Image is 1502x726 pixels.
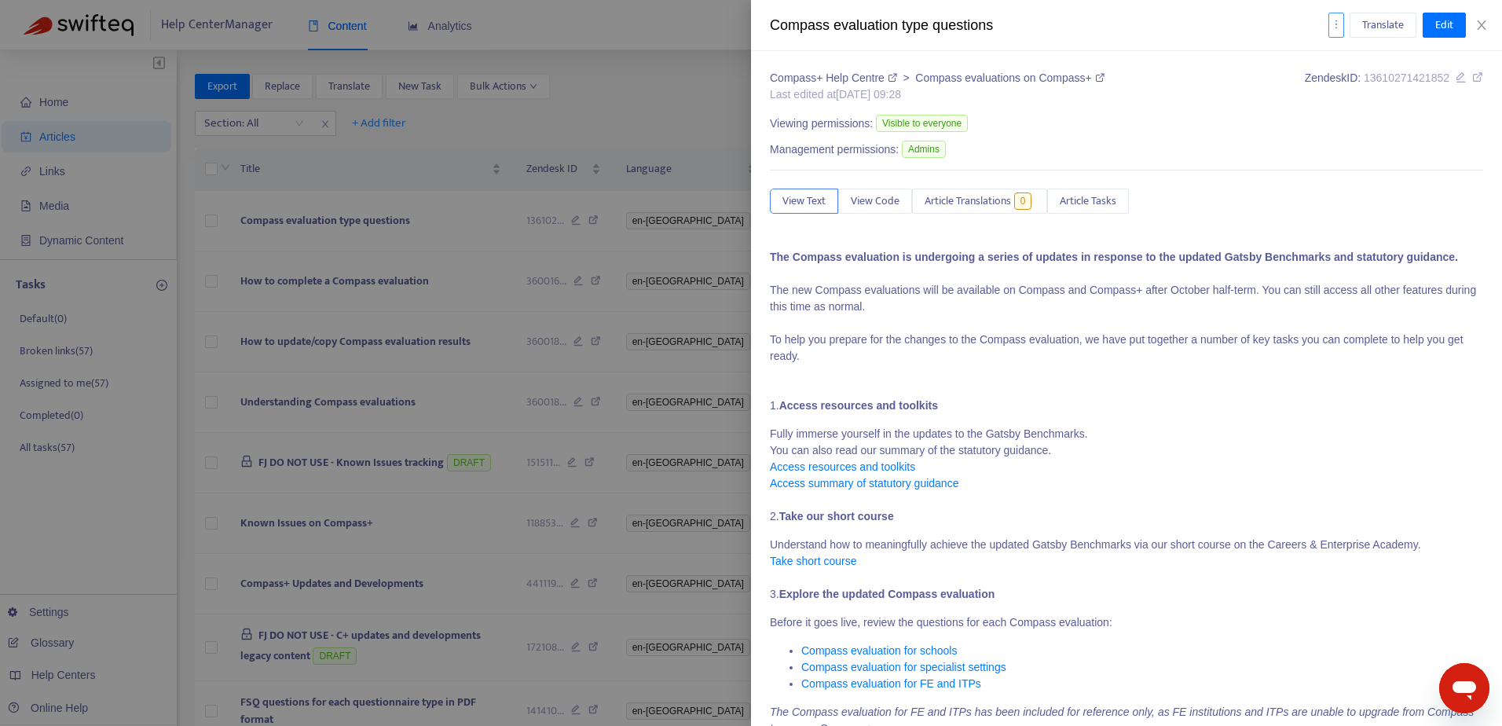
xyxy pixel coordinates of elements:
a: Access summary of statutory guidance [770,477,958,489]
p: The new Compass evaluations will be available on Compass and Compass+ after October half-term. Yo... [770,249,1483,414]
span: Article Translations [925,192,1011,210]
button: View Text [770,189,838,214]
a: Compass evaluation for specialist settings [801,661,1006,673]
a: Compass evaluations on Compass+ [915,71,1104,84]
span: View Text [782,192,826,210]
p: Before it goes live, review the questions for each Compass evaluation: [770,614,1483,631]
strong: The Compass evaluation is undergoing a series of updates in response to the updated Gatsby Benchm... [770,251,1458,263]
div: Zendesk ID: [1305,70,1483,103]
span: Article Tasks [1060,192,1116,210]
button: Edit [1423,13,1466,38]
a: Take short course [770,555,857,567]
p: Understand how to meaningfully achieve the updated Gatsby Benchmarks via our short course on the ... [770,537,1483,603]
span: Visible to everyone [876,115,968,132]
strong: Access resources and toolkits [779,399,938,412]
button: Article Translations0 [912,189,1047,214]
a: Compass+ Help Centre [770,71,900,84]
a: Access resources and toolkits [770,460,915,473]
button: Close [1471,18,1493,33]
a: Compass evaluation for FE and ITPs [801,677,981,690]
span: 13610271421852 [1364,71,1449,84]
a: Compass evaluation for schools [801,644,957,657]
div: > [770,70,1105,86]
span: more [1331,19,1342,30]
strong: Explore the updated Compass evaluation [779,588,995,600]
span: 0 [1014,192,1032,210]
button: Article Tasks [1047,189,1129,214]
iframe: Button to launch messaging window [1439,663,1489,713]
p: Fully immerse yourself in the updates to the Gatsby Benchmarks. You can also read our summary of ... [770,426,1483,525]
div: Last edited at [DATE] 09:28 [770,86,1105,103]
span: Translate [1362,16,1404,34]
span: Management permissions: [770,141,899,158]
span: Edit [1435,16,1453,34]
div: Compass evaluation type questions [770,15,1328,36]
span: Admins [902,141,946,158]
span: Viewing permissions: [770,115,873,132]
button: more [1328,13,1344,38]
span: close [1475,19,1488,31]
button: View Code [838,189,912,214]
span: View Code [851,192,899,210]
button: Translate [1350,13,1416,38]
strong: Take our short course [779,510,894,522]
